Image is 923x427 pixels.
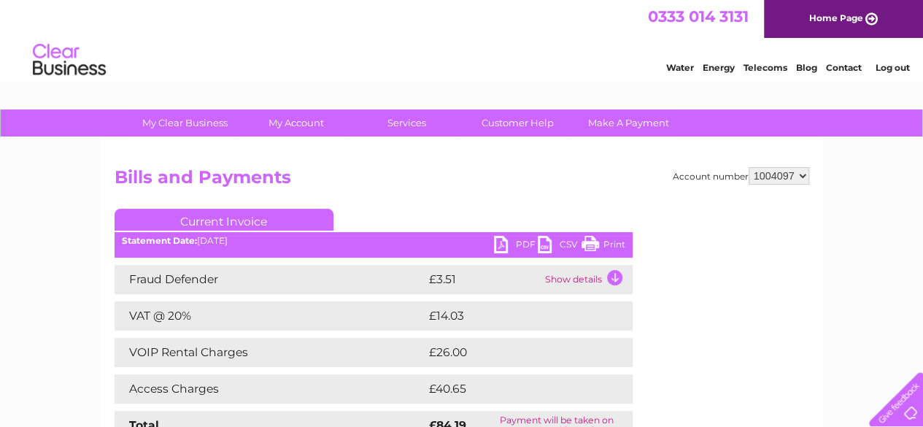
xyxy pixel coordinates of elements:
a: My Clear Business [125,109,245,136]
div: Clear Business is a trading name of Verastar Limited (registered in [GEOGRAPHIC_DATA] No. 3667643... [117,8,807,71]
a: Print [582,236,625,257]
b: Statement Date: [122,235,197,246]
a: PDF [494,236,538,257]
td: £26.00 [425,338,604,367]
a: CSV [538,236,582,257]
a: Energy [703,62,735,73]
a: 0333 014 3131 [648,7,749,26]
td: £40.65 [425,374,603,404]
a: Services [347,109,467,136]
td: £3.51 [425,265,541,294]
a: Customer Help [457,109,578,136]
td: VAT @ 20% [115,301,425,331]
a: Contact [826,62,862,73]
td: Fraud Defender [115,265,425,294]
a: Make A Payment [568,109,689,136]
a: Water [666,62,694,73]
a: Current Invoice [115,209,333,231]
td: Show details [541,265,633,294]
a: Blog [796,62,817,73]
a: Log out [875,62,909,73]
img: logo.png [32,38,107,82]
h2: Bills and Payments [115,167,809,195]
a: My Account [236,109,356,136]
div: Account number [673,167,809,185]
td: £14.03 [425,301,602,331]
a: Telecoms [744,62,787,73]
td: Access Charges [115,374,425,404]
td: VOIP Rental Charges [115,338,425,367]
div: [DATE] [115,236,633,246]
